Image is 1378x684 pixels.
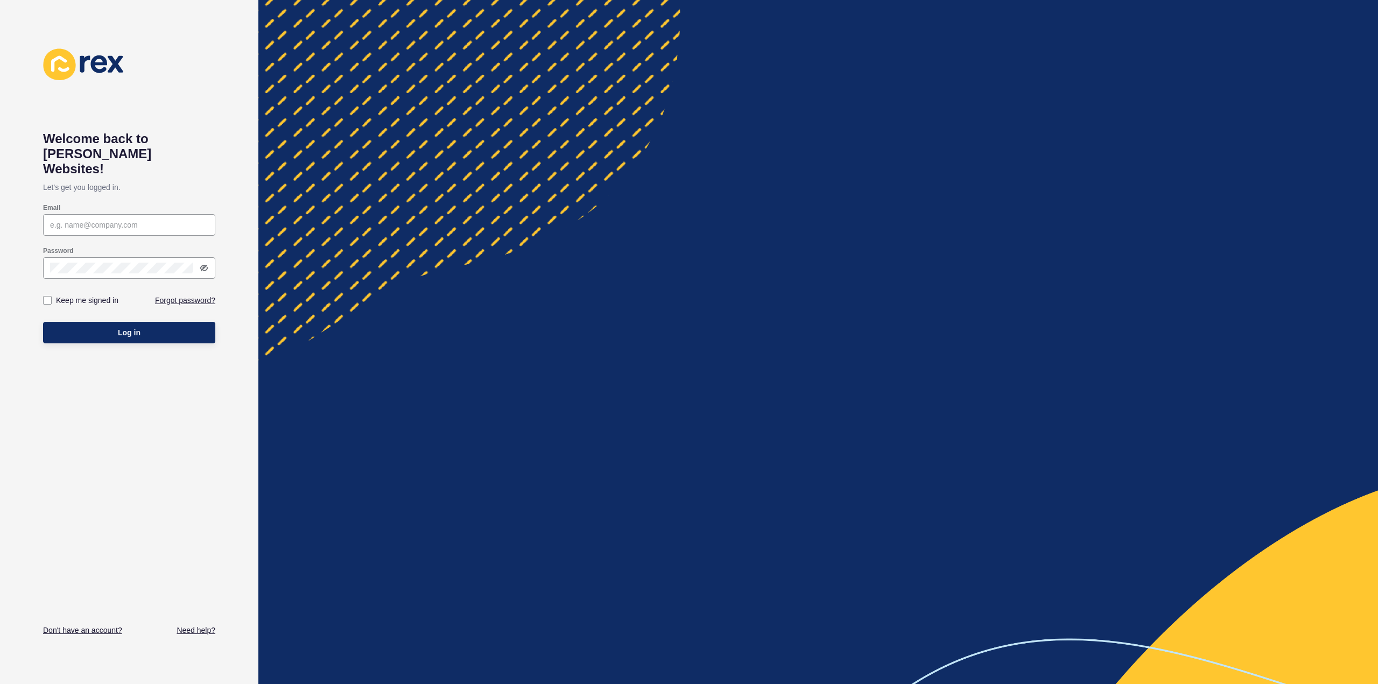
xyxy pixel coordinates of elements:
[118,327,140,338] span: Log in
[43,203,60,212] label: Email
[56,295,118,306] label: Keep me signed in
[43,177,215,198] p: Let's get you logged in.
[43,131,215,177] h1: Welcome back to [PERSON_NAME] Websites!
[50,220,208,230] input: e.g. name@company.com
[43,625,122,636] a: Don't have an account?
[155,295,215,306] a: Forgot password?
[43,322,215,343] button: Log in
[43,246,74,255] label: Password
[177,625,215,636] a: Need help?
